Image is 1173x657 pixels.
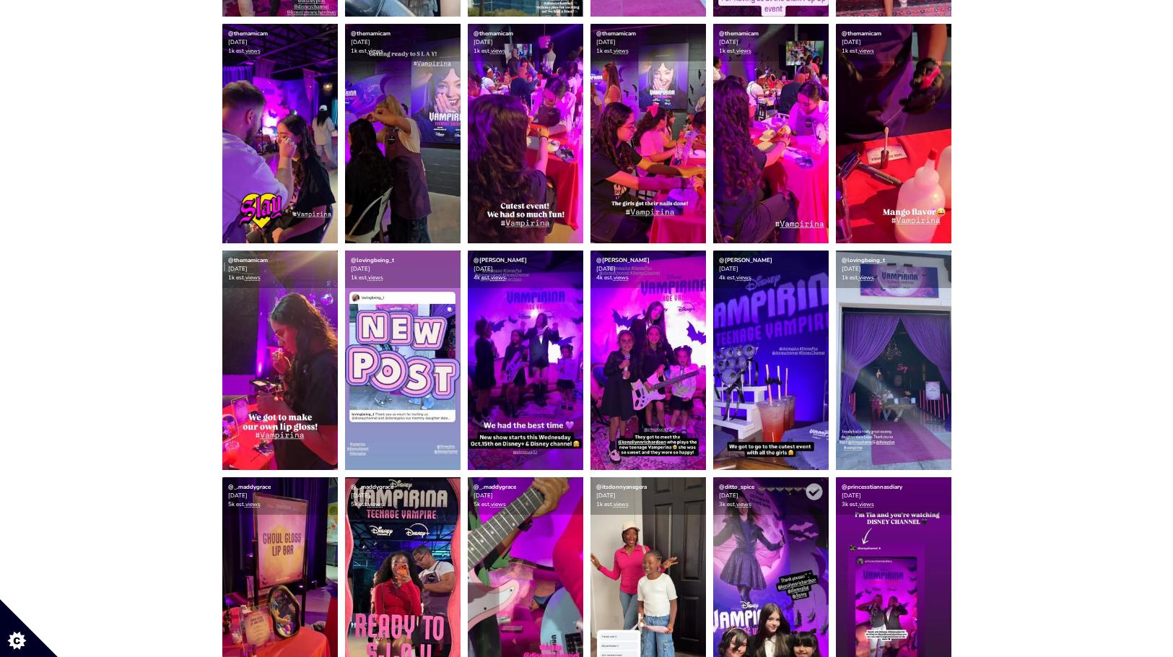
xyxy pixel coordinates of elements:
div: [DATE] 1k est. [836,24,951,61]
a: views [859,500,874,508]
a: views [491,274,506,282]
div: [DATE] 1k est. [836,251,951,288]
div: [DATE] 1k est. [713,24,829,61]
a: @themamicam [596,30,636,38]
div: [DATE] 5k est. [468,477,583,515]
a: @[PERSON_NAME] [719,256,772,264]
a: @princesstiannasdiary [842,483,902,491]
a: views [736,274,751,282]
a: @_.maddygrace [228,483,271,491]
div: [DATE] 3k est. [836,477,951,515]
a: views [614,500,629,508]
a: views [614,274,629,282]
a: @lovingbeing_t [351,256,394,264]
div: [DATE] 4k est. [713,251,829,288]
a: views [368,274,383,282]
a: @_.maddygrace [351,483,393,491]
a: views [245,274,261,282]
a: @themamicam [351,30,391,38]
div: [DATE] 1k est. [222,251,338,288]
a: @[PERSON_NAME] [474,256,527,264]
a: @ditto_spice [719,483,754,491]
div: [DATE] 5k est. [345,477,461,515]
a: views [736,47,751,55]
a: views [368,500,383,508]
a: views [859,274,874,282]
a: @themamicam [228,256,268,264]
a: @themamicam [842,30,881,38]
div: [DATE] 1k est. [222,24,338,61]
a: views [491,47,506,55]
div: [DATE] 5k est. [222,477,338,515]
a: @itsdonnyanegera [596,483,647,491]
div: [DATE] 3k est. [713,477,829,515]
a: @themamicam [228,30,268,38]
div: [DATE] 4k est. [590,251,706,288]
a: @lovingbeing_t [842,256,885,264]
div: [DATE] 1k est. [345,24,461,61]
a: views [736,500,751,508]
div: [DATE] 4k est. [468,251,583,288]
a: @themamicam [719,30,759,38]
a: @[PERSON_NAME] [596,256,650,264]
div: [DATE] 1k est. [468,24,583,61]
a: views [614,47,629,55]
div: [DATE] 1k est. [345,251,461,288]
a: @themamicam [474,30,513,38]
a: views [859,47,874,55]
a: @_.maddygrace [474,483,516,491]
a: views [491,500,506,508]
a: views [245,47,261,55]
a: views [245,500,261,508]
a: views [368,47,383,55]
div: [DATE] 1k est. [590,24,706,61]
div: [DATE] 1k est. [590,477,706,515]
